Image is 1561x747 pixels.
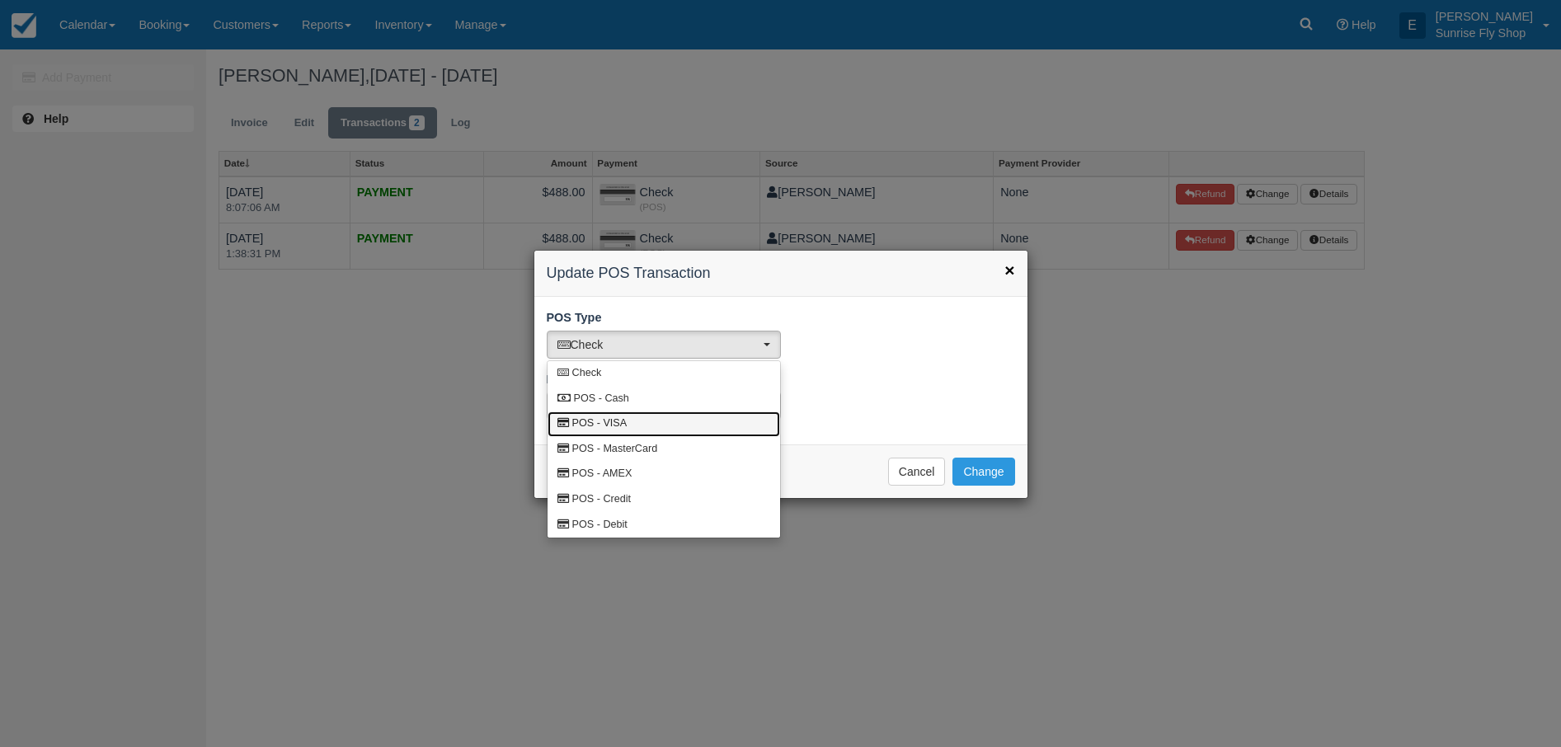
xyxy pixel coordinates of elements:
[572,366,602,381] span: Check
[1004,261,1014,279] button: Close
[572,467,632,482] span: POS - AMEX
[572,518,628,533] span: POS - Debit
[952,458,1014,486] button: Change
[547,263,1015,284] h4: Update POS Transaction
[574,392,629,406] span: POS - Cash
[572,492,631,507] span: POS - Credit
[557,336,759,353] span: Check
[547,309,602,327] label: POS Type
[1004,261,1014,280] span: ×
[572,442,658,457] span: POS - MasterCard
[572,416,628,431] span: POS - VISA
[888,458,946,486] button: Cancel
[547,331,781,359] button: Check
